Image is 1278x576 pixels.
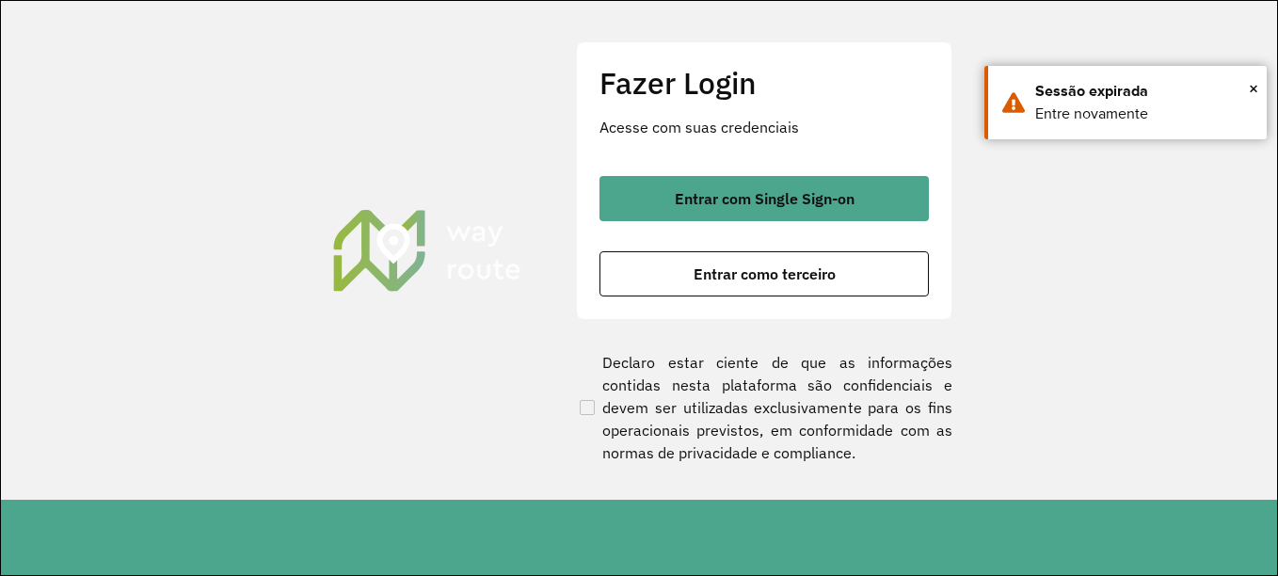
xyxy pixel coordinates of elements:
[599,65,929,101] h2: Fazer Login
[576,351,952,464] label: Declaro estar ciente de que as informações contidas nesta plataforma são confidenciais e devem se...
[599,116,929,138] p: Acesse com suas credenciais
[675,191,855,206] span: Entrar com Single Sign-on
[330,207,524,294] img: Roteirizador AmbevTech
[1035,103,1253,125] div: Entre novamente
[1249,74,1258,103] button: Close
[1249,74,1258,103] span: ×
[694,266,836,281] span: Entrar como terceiro
[1035,80,1253,103] div: Sessão expirada
[599,251,929,296] button: button
[599,176,929,221] button: button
